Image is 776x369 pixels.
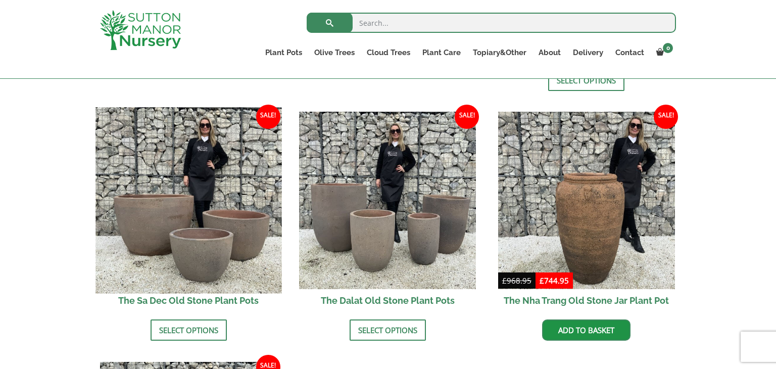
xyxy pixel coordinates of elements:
[650,45,676,60] a: 0
[151,319,227,341] a: Select options for “The Sa Dec Old Stone Plant Pots”
[540,275,569,286] bdi: 744.95
[100,10,181,50] img: logo
[609,45,650,60] a: Contact
[361,45,416,60] a: Cloud Trees
[256,105,280,129] span: Sale!
[416,45,467,60] a: Plant Care
[542,319,630,341] a: Add to basket: “The Nha Trang Old Stone Jar Plant Pot”
[548,70,624,91] a: Select options for “The Hai Phong Old Stone Plant Pots”
[498,289,675,312] h2: The Nha Trang Old Stone Jar Plant Pot
[532,45,567,60] a: About
[467,45,532,60] a: Topiary&Other
[567,45,609,60] a: Delivery
[308,45,361,60] a: Olive Trees
[307,13,676,33] input: Search...
[455,105,479,129] span: Sale!
[95,108,281,294] img: The Sa Dec Old Stone Plant Pots
[540,275,544,286] span: £
[299,112,476,312] a: Sale! The Dalat Old Stone Plant Pots
[299,112,476,289] img: The Dalat Old Stone Plant Pots
[259,45,308,60] a: Plant Pots
[498,112,675,289] img: The Nha Trang Old Stone Jar Plant Pot
[498,112,675,312] a: Sale! The Nha Trang Old Stone Jar Plant Pot
[350,319,426,341] a: Select options for “The Dalat Old Stone Plant Pots”
[100,112,277,312] a: Sale! The Sa Dec Old Stone Plant Pots
[663,43,673,53] span: 0
[299,289,476,312] h2: The Dalat Old Stone Plant Pots
[502,275,507,286] span: £
[502,275,531,286] bdi: 968.95
[654,105,678,129] span: Sale!
[100,289,277,312] h2: The Sa Dec Old Stone Plant Pots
